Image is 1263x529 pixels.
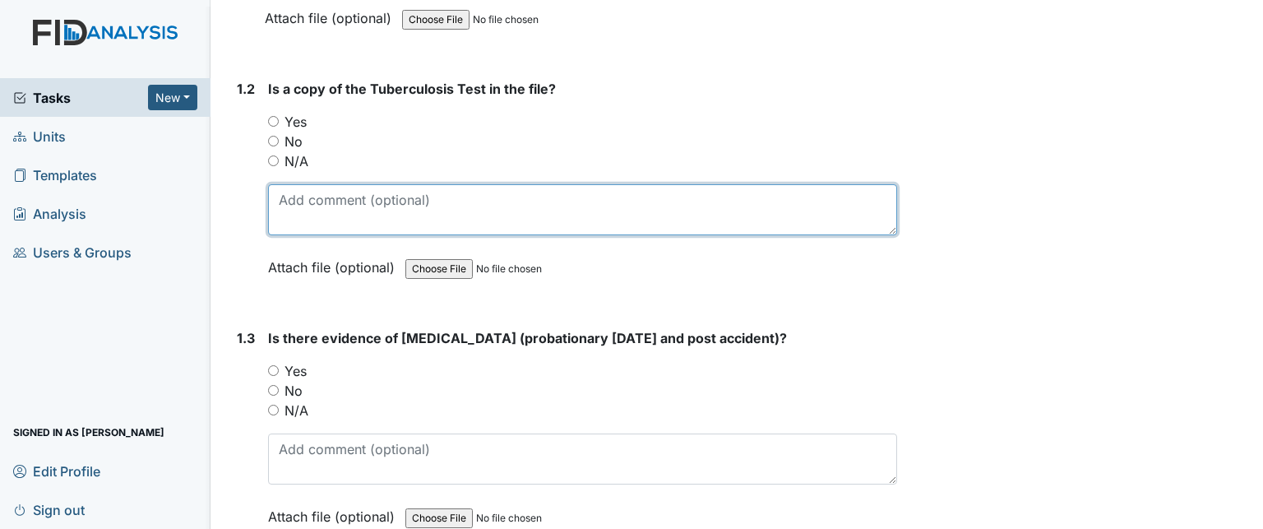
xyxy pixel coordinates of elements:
label: Attach file (optional) [268,248,401,277]
span: Is there evidence of [MEDICAL_DATA] (probationary [DATE] and post accident)? [268,330,787,346]
span: Sign out [13,497,85,522]
input: Yes [268,116,279,127]
span: Units [13,123,66,149]
a: Tasks [13,88,148,108]
input: No [268,385,279,396]
span: Edit Profile [13,458,100,484]
span: Signed in as [PERSON_NAME] [13,420,164,445]
label: Yes [285,112,307,132]
label: N/A [285,151,308,171]
label: No [285,381,303,401]
input: N/A [268,155,279,166]
label: Yes [285,361,307,381]
label: No [285,132,303,151]
span: Templates [13,162,97,188]
label: Attach file (optional) [268,498,401,527]
span: Users & Groups [13,239,132,265]
input: Yes [268,365,279,376]
input: No [268,136,279,146]
label: 1.3 [237,328,255,348]
span: Analysis [13,201,86,226]
button: New [148,85,197,110]
input: N/A [268,405,279,415]
label: N/A [285,401,308,420]
label: 1.2 [237,79,255,99]
span: Is a copy of the Tuberculosis Test in the file? [268,81,556,97]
